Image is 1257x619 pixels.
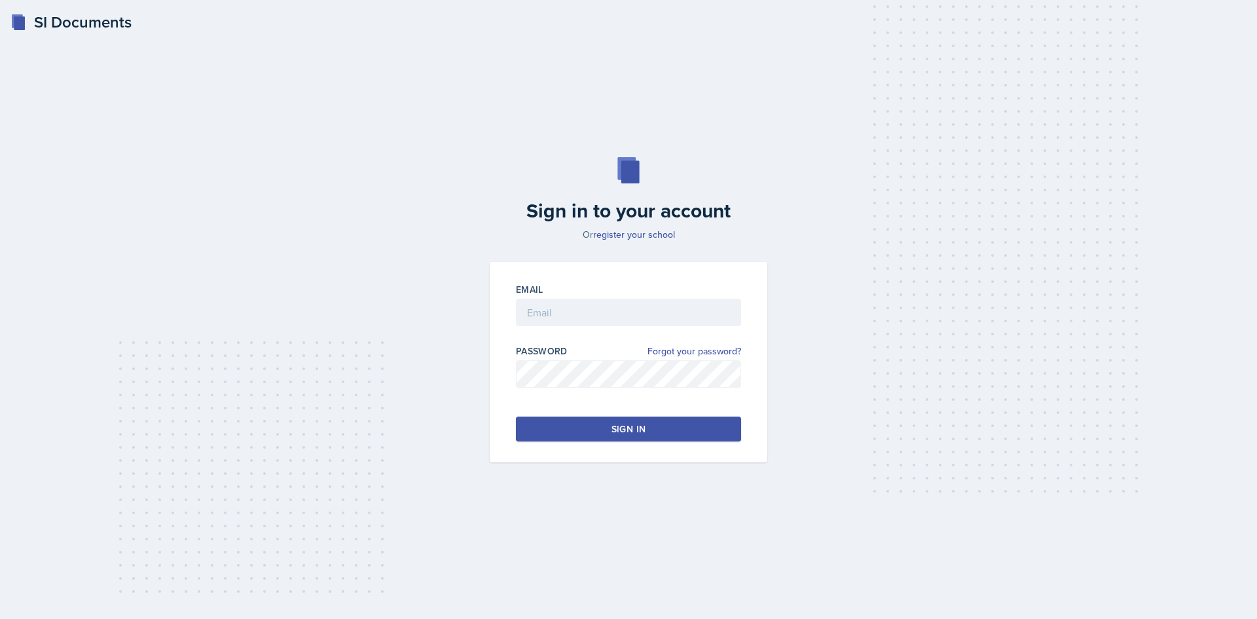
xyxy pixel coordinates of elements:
a: Forgot your password? [647,345,741,358]
div: Sign in [611,422,646,436]
a: register your school [593,228,675,241]
input: Email [516,299,741,326]
button: Sign in [516,417,741,441]
h2: Sign in to your account [482,199,775,223]
label: Email [516,283,543,296]
label: Password [516,345,568,358]
p: Or [482,228,775,241]
a: SI Documents [10,10,132,34]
